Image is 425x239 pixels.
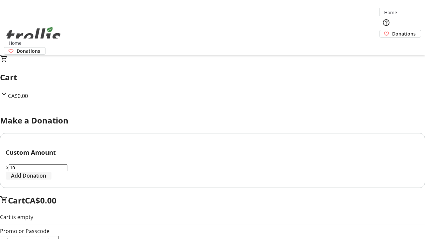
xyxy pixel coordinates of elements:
[25,195,56,206] span: CA$0.00
[9,40,22,46] span: Home
[6,164,9,171] span: $
[384,9,397,16] span: Home
[4,47,45,55] a: Donations
[380,38,393,51] button: Cart
[6,172,51,180] button: Add Donation
[380,16,393,29] button: Help
[8,92,28,100] span: CA$0.00
[380,9,401,16] a: Home
[9,164,67,171] input: Donation Amount
[4,40,26,46] a: Home
[17,47,40,54] span: Donations
[392,30,416,37] span: Donations
[380,30,421,38] a: Donations
[4,19,63,52] img: Orient E2E Organization bmQ0nRot0F's Logo
[6,148,419,157] h3: Custom Amount
[11,172,46,180] span: Add Donation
